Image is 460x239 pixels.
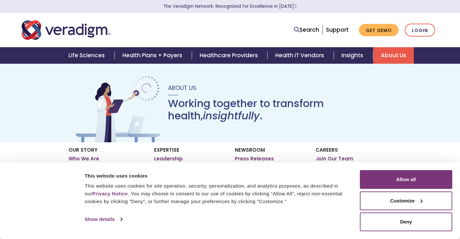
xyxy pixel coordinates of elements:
[85,182,352,205] div: This website uses cookies for site operation, security, personalization, and analytics purposes, ...
[22,19,110,41] img: Veradigm logo
[68,156,99,162] a: Who We Are
[326,26,349,34] a: Support
[359,24,399,37] a: Get Demo
[163,3,297,9] a: The Veradigm Network: Recognized for Excellence in [DATE]Learn More
[115,47,192,64] a: Health Plans + Payers
[168,97,386,122] h1: Working together to transform health, .
[334,47,373,64] a: Insights
[203,108,260,123] em: insightfully
[360,212,452,231] button: Deny
[85,214,122,224] a: Show details
[373,47,414,64] a: About Us
[85,172,352,180] div: This website uses cookies
[267,47,334,64] a: Health IT Vendors
[154,156,183,162] a: Leadership
[316,156,353,162] a: Join Our Team
[192,47,267,64] a: Healthcare Providers
[294,3,297,9] span: Learn More
[294,26,319,34] a: Search
[235,156,274,162] a: Press Releases
[360,170,452,189] button: Allow all
[405,24,435,37] a: Login
[92,191,128,196] a: Privacy Notice
[360,191,452,210] button: Customize
[168,84,196,92] span: About Us
[61,47,114,64] a: Life Sciences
